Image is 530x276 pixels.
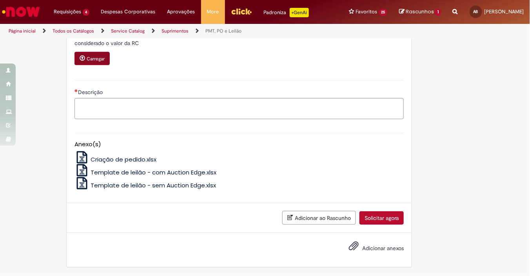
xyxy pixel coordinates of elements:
[485,8,524,15] span: [PERSON_NAME]
[83,9,89,16] span: 4
[406,8,434,15] span: Rascunhos
[74,155,157,163] a: Criação de pedido.xlsx
[205,28,241,34] a: PMT, PO e Leilão
[87,56,105,62] small: Carregar
[54,8,81,16] span: Requisições
[474,9,478,14] span: AB
[74,32,376,47] span: Anexar evidência de negociação que nos ajude a calcular o preço net para o pedido - caso não seja...
[91,181,216,189] span: Template de leilão - sem Auction Edge.xlsx
[74,89,78,92] span: Necessários
[74,168,217,176] a: Template de leilão - com Auction Edge.xlsx
[282,211,356,225] button: Adicionar ao Rascunho
[1,4,41,20] img: ServiceNow
[290,8,309,17] p: +GenAi
[91,155,156,163] span: Criação de pedido.xlsx
[359,211,404,225] button: Solicitar agora
[167,8,195,16] span: Aprovações
[162,28,189,34] a: Suprimentos
[74,52,110,65] button: Carregar anexo de Anexar evidência de negociação que nos ajude a calcular o preço net para o pedi...
[53,28,94,34] a: Todos os Catálogos
[9,28,36,34] a: Página inicial
[362,245,404,252] span: Adicionar anexos
[101,8,156,16] span: Despesas Corporativas
[74,181,216,189] a: Template de leilão - sem Auction Edge.xlsx
[435,9,441,16] span: 1
[207,8,219,16] span: More
[264,8,309,17] div: Padroniza
[399,8,441,16] a: Rascunhos
[111,28,145,34] a: Service Catalog
[379,9,388,16] span: 25
[78,89,104,96] span: Descrição
[74,98,404,119] textarea: Descrição
[356,8,378,16] span: Favoritos
[91,168,216,176] span: Template de leilão - com Auction Edge.xlsx
[74,141,404,148] h5: Anexo(s)
[231,5,252,17] img: click_logo_yellow_360x200.png
[6,24,347,38] ul: Trilhas de página
[347,239,361,257] button: Adicionar anexos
